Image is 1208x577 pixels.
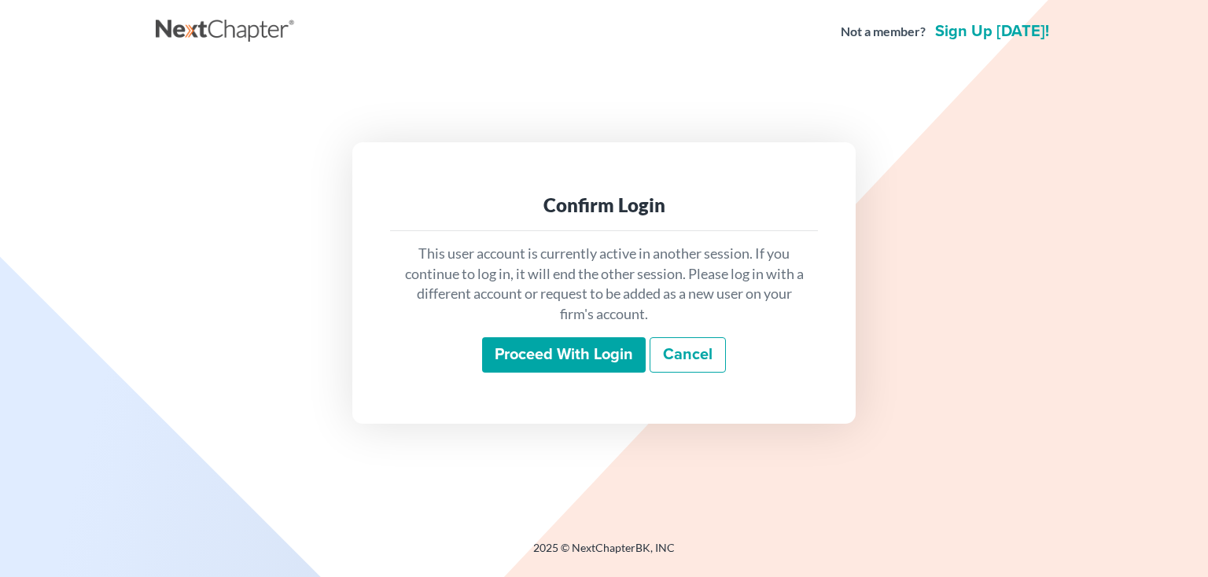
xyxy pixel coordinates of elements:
p: This user account is currently active in another session. If you continue to log in, it will end ... [403,244,805,325]
a: Sign up [DATE]! [932,24,1052,39]
div: Confirm Login [403,193,805,218]
div: 2025 © NextChapterBK, INC [156,540,1052,568]
a: Cancel [650,337,726,373]
strong: Not a member? [841,23,926,41]
input: Proceed with login [482,337,646,373]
